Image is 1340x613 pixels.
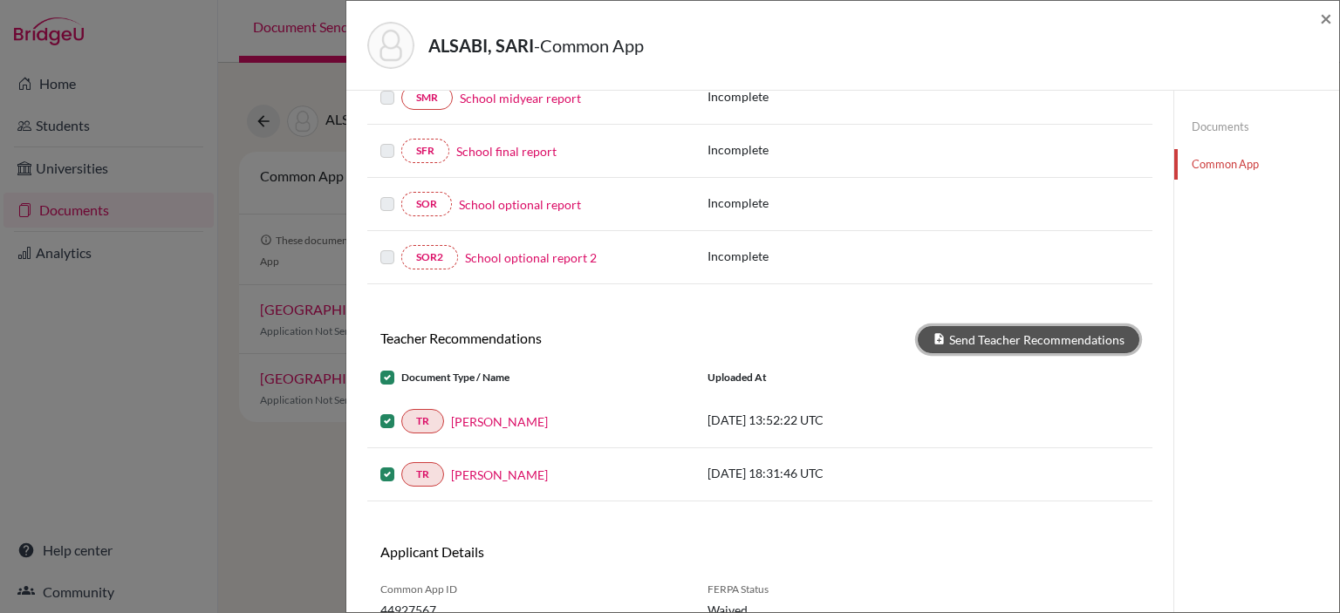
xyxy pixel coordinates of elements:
[708,194,887,212] p: Incomplete
[708,140,887,159] p: Incomplete
[708,247,887,265] p: Incomplete
[401,409,444,433] a: TR
[465,249,597,267] a: School optional report 2
[380,582,681,597] span: Common App ID
[401,85,453,110] a: SMR
[534,35,644,56] span: - Common App
[451,466,548,484] a: [PERSON_NAME]
[459,195,581,214] a: School optional report
[428,35,534,56] strong: ALSABI, SARI
[456,142,557,160] a: School final report
[367,367,694,388] div: Document Type / Name
[401,245,458,269] a: SOR2
[1320,8,1332,29] button: Close
[708,464,943,482] p: [DATE] 18:31:46 UTC
[401,139,449,163] a: SFR
[401,462,444,487] a: TR
[1320,5,1332,31] span: ×
[451,412,548,431] a: [PERSON_NAME]
[1174,112,1339,142] a: Documents
[380,543,747,560] h6: Applicant Details
[708,582,878,597] span: FERPA Status
[708,87,887,106] p: Incomplete
[1174,149,1339,180] a: Common App
[460,89,581,107] a: School midyear report
[401,192,452,216] a: SOR
[918,326,1139,353] button: Send Teacher Recommendations
[694,367,956,388] div: Uploaded at
[367,330,760,346] h6: Teacher Recommendations
[708,411,943,429] p: [DATE] 13:52:22 UTC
